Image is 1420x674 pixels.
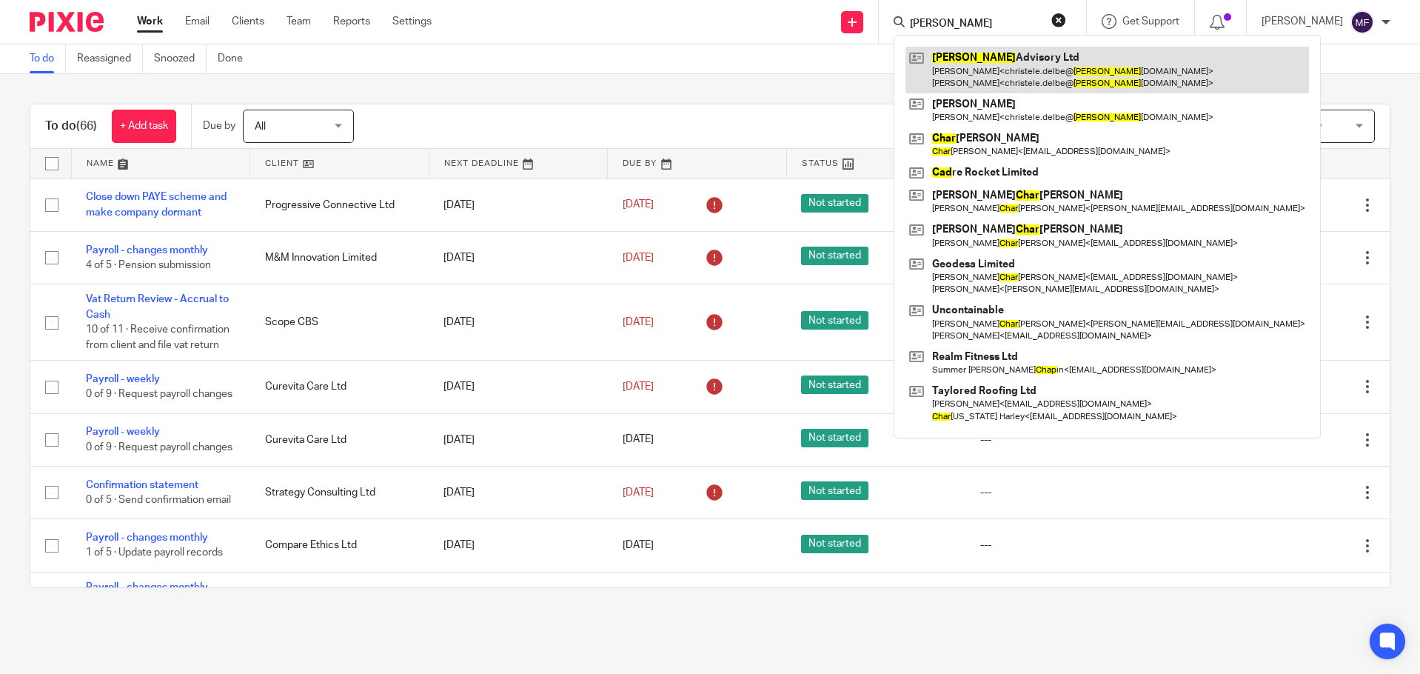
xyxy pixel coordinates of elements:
[250,519,429,572] td: Compare Ethics Ltd
[623,317,654,327] span: [DATE]
[429,231,608,284] td: [DATE]
[429,361,608,413] td: [DATE]
[86,533,208,543] a: Payroll - changes monthly
[137,14,163,29] a: Work
[77,44,143,73] a: Reassigned
[1122,16,1179,27] span: Get Support
[980,538,1196,553] div: ---
[980,485,1196,500] div: ---
[250,178,429,231] td: Progressive Connective Ltd
[250,413,429,466] td: Curevita Care Ltd
[623,541,654,551] span: [DATE]
[86,192,227,217] a: Close down PAYE scheme and make company dormant
[1350,10,1374,34] img: svg%3E
[86,442,232,453] span: 0 of 9 · Request payroll changes
[86,294,229,319] a: Vat Return Review - Accrual to Cash
[232,14,264,29] a: Clients
[86,260,211,270] span: 4 of 5 · Pension submission
[250,466,429,518] td: Strategy Consulting Ltd
[429,519,608,572] td: [DATE]
[801,429,868,447] span: Not started
[250,361,429,413] td: Curevita Care Ltd
[429,284,608,361] td: [DATE]
[86,427,160,437] a: Payroll - weekly
[1051,13,1066,27] button: Clear
[86,389,232,399] span: 0 of 9 · Request payroll changes
[429,466,608,518] td: [DATE]
[255,121,266,132] span: All
[86,245,208,256] a: Payroll - changes monthly
[429,413,608,466] td: [DATE]
[86,374,160,384] a: Payroll - weekly
[623,435,654,445] span: [DATE]
[623,381,654,392] span: [DATE]
[623,200,654,210] span: [DATE]
[980,433,1196,447] div: ---
[154,44,207,73] a: Snoozed
[801,376,868,394] span: Not started
[801,247,868,265] span: Not started
[429,178,608,231] td: [DATE]
[45,119,97,134] h1: To do
[250,231,429,284] td: M&M Innovation Limited
[801,311,868,330] span: Not started
[86,582,220,607] a: Payroll - changes monthly - Bonfire Creative Intelligence
[287,14,311,29] a: Team
[623,253,654,263] span: [DATE]
[218,44,254,73] a: Done
[429,572,608,633] td: [DATE]
[250,572,429,633] td: Bonfire Creative Intelligence Limited
[333,14,370,29] a: Reports
[86,480,198,490] a: Confirmation statement
[392,14,432,29] a: Settings
[203,119,235,133] p: Due by
[801,194,868,213] span: Not started
[801,535,868,553] span: Not started
[112,110,176,143] a: + Add task
[1262,14,1343,29] p: [PERSON_NAME]
[908,18,1042,31] input: Search
[250,284,429,361] td: Scope CBS
[76,120,97,132] span: (66)
[185,14,210,29] a: Email
[30,12,104,32] img: Pixie
[86,495,231,505] span: 0 of 5 · Send confirmation email
[30,44,66,73] a: To do
[86,324,230,350] span: 10 of 11 · Receive confirmation from client and file vat return
[801,481,868,500] span: Not started
[623,487,654,498] span: [DATE]
[86,548,223,558] span: 1 of 5 · Update payroll records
